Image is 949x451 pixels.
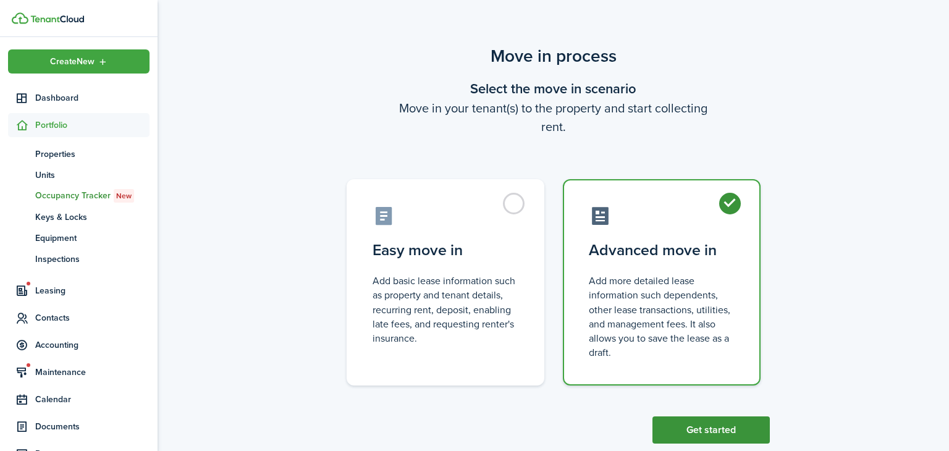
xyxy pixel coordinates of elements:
span: Dashboard [35,91,150,104]
span: Maintenance [35,366,150,379]
control-radio-card-description: Add more detailed lease information such dependents, other lease transactions, utilities, and man... [589,274,735,360]
a: Equipment [8,227,150,248]
button: Open menu [8,49,150,74]
span: Contacts [35,311,150,324]
a: Dashboard [8,86,150,110]
span: Units [35,169,150,182]
wizard-step-header-title: Select the move in scenario [337,78,770,99]
a: Keys & Locks [8,206,150,227]
wizard-step-header-description: Move in your tenant(s) to the property and start collecting rent. [337,99,770,136]
img: TenantCloud [30,15,84,23]
a: Occupancy TrackerNew [8,185,150,206]
span: Documents [35,420,150,433]
img: TenantCloud [12,12,28,24]
span: Accounting [35,339,150,352]
a: Properties [8,143,150,164]
span: Create New [50,57,95,66]
scenario-title: Move in process [337,43,770,69]
control-radio-card-title: Advanced move in [589,239,735,261]
span: Portfolio [35,119,150,132]
span: Equipment [35,232,150,245]
span: Properties [35,148,150,161]
span: Occupancy Tracker [35,189,150,203]
control-radio-card-description: Add basic lease information such as property and tenant details, recurring rent, deposit, enablin... [373,274,518,345]
span: Inspections [35,253,150,266]
span: Keys & Locks [35,211,150,224]
button: Get started [652,416,770,444]
a: Inspections [8,248,150,269]
span: Calendar [35,393,150,406]
span: Leasing [35,284,150,297]
control-radio-card-title: Easy move in [373,239,518,261]
span: New [116,190,132,201]
a: Units [8,164,150,185]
